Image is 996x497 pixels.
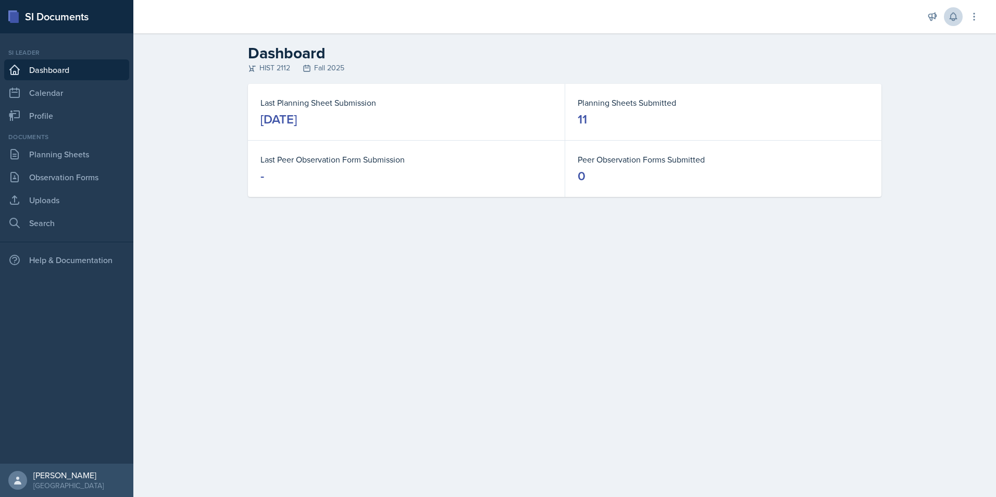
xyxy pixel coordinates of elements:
a: Dashboard [4,59,129,80]
div: [DATE] [260,111,297,128]
dt: Last Peer Observation Form Submission [260,153,552,166]
a: Search [4,213,129,233]
div: Documents [4,132,129,142]
div: Help & Documentation [4,250,129,270]
div: Si leader [4,48,129,57]
dt: Peer Observation Forms Submitted [578,153,869,166]
div: 11 [578,111,587,128]
div: - [260,168,264,184]
div: 0 [578,168,586,184]
a: Profile [4,105,129,126]
div: HIST 2112 Fall 2025 [248,63,881,73]
a: Observation Forms [4,167,129,188]
a: Uploads [4,190,129,210]
dt: Last Planning Sheet Submission [260,96,552,109]
dt: Planning Sheets Submitted [578,96,869,109]
a: Planning Sheets [4,144,129,165]
div: [PERSON_NAME] [33,470,104,480]
h2: Dashboard [248,44,881,63]
div: [GEOGRAPHIC_DATA] [33,480,104,491]
a: Calendar [4,82,129,103]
